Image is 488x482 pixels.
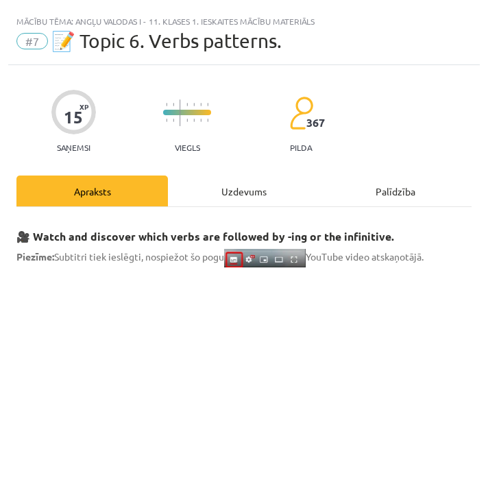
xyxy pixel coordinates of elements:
[186,119,188,122] img: icon-short-line-57e1e144782c952c97e751825c79c345078a6d821885a25fce030b3d8c18986b.svg
[200,119,202,122] img: icon-short-line-57e1e144782c952c97e751825c79c345078a6d821885a25fce030b3d8c18986b.svg
[173,119,174,122] img: icon-short-line-57e1e144782c952c97e751825c79c345078a6d821885a25fce030b3d8c18986b.svg
[16,250,424,263] span: Subtitri tiek ieslēgti, nospiežot šo pogu YouTube video atskaņotājā.
[16,250,54,263] strong: Piezīme:
[51,143,96,152] p: Saņemsi
[16,16,472,26] div: Mācību tēma: Angļu valodas i - 11. klases 1. ieskaites mācību materiāls
[166,119,167,122] img: icon-short-line-57e1e144782c952c97e751825c79c345078a6d821885a25fce030b3d8c18986b.svg
[193,103,195,106] img: icon-short-line-57e1e144782c952c97e751825c79c345078a6d821885a25fce030b3d8c18986b.svg
[320,176,472,206] div: Palīdzība
[207,119,208,122] img: icon-short-line-57e1e144782c952c97e751825c79c345078a6d821885a25fce030b3d8c18986b.svg
[175,143,200,152] p: Viegls
[16,33,48,49] span: #7
[166,103,167,106] img: icon-short-line-57e1e144782c952c97e751825c79c345078a6d821885a25fce030b3d8c18986b.svg
[168,176,319,206] div: Uzdevums
[16,176,168,206] div: Apraksts
[306,117,325,129] span: 367
[289,96,313,130] img: students-c634bb4e5e11cddfef0936a35e636f08e4e9abd3cc4e673bd6f9a4125e45ecb1.svg
[180,99,181,126] img: icon-long-line-d9ea69661e0d244f92f715978eff75569469978d946b2353a9bb055b3ed8787d.svg
[16,229,394,243] strong: 🎥 Watch and discover which verbs are followed by -ing or the infinitive.
[173,103,174,106] img: icon-short-line-57e1e144782c952c97e751825c79c345078a6d821885a25fce030b3d8c18986b.svg
[64,108,83,127] div: 15
[193,119,195,122] img: icon-short-line-57e1e144782c952c97e751825c79c345078a6d821885a25fce030b3d8c18986b.svg
[186,103,188,106] img: icon-short-line-57e1e144782c952c97e751825c79c345078a6d821885a25fce030b3d8c18986b.svg
[290,143,312,152] p: pilda
[80,103,88,110] span: XP
[200,103,202,106] img: icon-short-line-57e1e144782c952c97e751825c79c345078a6d821885a25fce030b3d8c18986b.svg
[207,103,208,106] img: icon-short-line-57e1e144782c952c97e751825c79c345078a6d821885a25fce030b3d8c18986b.svg
[51,29,282,52] span: 📝 Topic 6. Verbs patterns.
